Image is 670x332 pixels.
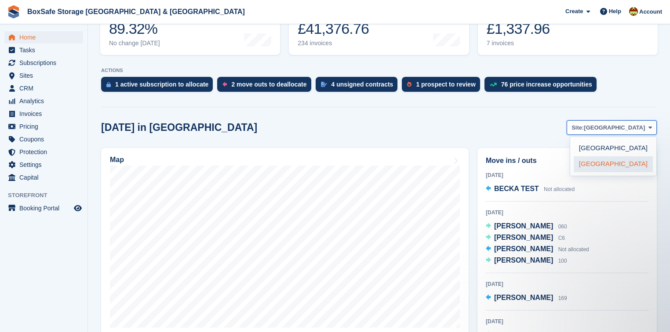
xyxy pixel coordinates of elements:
span: [PERSON_NAME] [494,256,553,264]
span: Storefront [8,191,87,200]
span: 169 [558,295,567,301]
h2: [DATE] in [GEOGRAPHIC_DATA] [101,122,257,134]
a: BoxSafe Storage [GEOGRAPHIC_DATA] & [GEOGRAPHIC_DATA] [24,4,248,19]
div: [DATE] [486,171,648,179]
span: Site: [572,123,584,132]
a: 4 unsigned contracts [316,77,402,96]
a: [GEOGRAPHIC_DATA] [574,141,653,156]
span: Not allocated [544,186,575,192]
a: menu [4,69,83,82]
span: [GEOGRAPHIC_DATA] [584,123,645,132]
a: menu [4,146,83,158]
div: 89.32% [109,20,160,38]
div: 1 prospect to review [416,81,475,88]
a: menu [4,95,83,107]
h2: Move ins / outs [486,155,648,166]
div: 4 unsigned contracts [331,81,393,88]
div: 76 price increase opportunities [501,81,592,88]
div: 7 invoices [487,40,550,47]
img: contract_signature_icon-13c848040528278c33f63329250d36e43548de30e8caae1d1a13099fd9432cc5.svg [321,82,327,87]
img: move_outs_to_deallocate_icon-f764333ba52eb49d3ac5e1228854f67142a1ed5810a6f6cc68b1a99e826820c5.svg [222,82,227,87]
a: [PERSON_NAME] 100 [486,255,567,267]
div: [DATE] [486,209,648,217]
a: menu [4,120,83,133]
div: £41,376.76 [298,20,369,38]
a: 1 prospect to review [402,77,484,96]
span: [PERSON_NAME] [494,234,553,241]
a: menu [4,57,83,69]
div: [DATE] [486,280,648,288]
div: £1,337.96 [487,20,550,38]
span: [PERSON_NAME] [494,245,553,253]
div: No change [DATE] [109,40,160,47]
span: Not allocated [558,246,589,253]
a: 1 active subscription to allocate [101,77,217,96]
a: [PERSON_NAME] 169 [486,292,567,304]
div: 1 active subscription to allocate [115,81,208,88]
a: menu [4,133,83,145]
a: 2 move outs to deallocate [217,77,315,96]
div: [DATE] [486,318,648,325]
h2: Map [110,156,124,164]
span: Tasks [19,44,72,56]
a: menu [4,31,83,43]
div: 234 invoices [298,40,369,47]
div: 2 move outs to deallocate [231,81,306,88]
span: Subscriptions [19,57,72,69]
span: CRM [19,82,72,94]
span: Home [19,31,72,43]
a: menu [4,44,83,56]
span: Pricing [19,120,72,133]
span: 100 [558,258,567,264]
img: stora-icon-8386f47178a22dfd0bd8f6a31ec36ba5ce8667c1dd55bd0f319d3a0aa187defe.svg [7,5,20,18]
a: menu [4,202,83,214]
span: Help [609,7,621,16]
span: Protection [19,146,72,158]
a: BECKA TEST Not allocated [486,184,575,195]
span: Invoices [19,108,72,120]
span: [PERSON_NAME] [494,294,553,301]
span: BECKA TEST [494,185,539,192]
span: Sites [19,69,72,82]
a: [PERSON_NAME] 060 [486,221,567,232]
span: Create [565,7,583,16]
a: menu [4,171,83,184]
p: ACTIONS [101,68,657,73]
span: Coupons [19,133,72,145]
span: Capital [19,171,72,184]
span: Booking Portal [19,202,72,214]
a: [PERSON_NAME] C6 [486,232,565,244]
a: menu [4,82,83,94]
span: C6 [558,235,565,241]
img: price_increase_opportunities-93ffe204e8149a01c8c9dc8f82e8f89637d9d84a8eef4429ea346261dce0b2c0.svg [490,83,497,87]
span: 060 [558,224,567,230]
span: Settings [19,159,72,171]
a: Preview store [73,203,83,213]
span: Account [639,7,662,16]
a: 76 price increase opportunities [484,77,601,96]
img: Kim [629,7,638,16]
span: [PERSON_NAME] [494,222,553,230]
img: prospect-51fa495bee0391a8d652442698ab0144808aea92771e9ea1ae160a38d050c398.svg [407,82,411,87]
button: Site: [GEOGRAPHIC_DATA] [567,120,657,135]
a: menu [4,108,83,120]
span: Analytics [19,95,72,107]
a: [PERSON_NAME] Not allocated [486,244,589,255]
img: active_subscription_to_allocate_icon-d502201f5373d7db506a760aba3b589e785aa758c864c3986d89f69b8ff3... [106,82,111,87]
a: [GEOGRAPHIC_DATA] [574,156,653,172]
a: menu [4,159,83,171]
